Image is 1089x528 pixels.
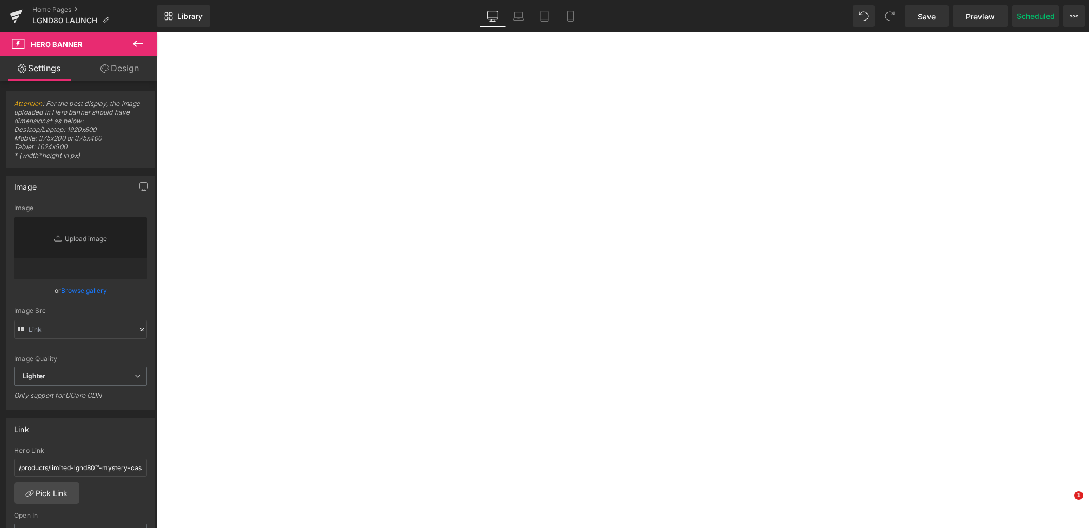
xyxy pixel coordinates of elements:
[14,99,147,167] span: : For the best display, the image uploaded in Hero banner should have dimensions* as below: Deskt...
[1012,5,1059,27] button: Scheduled
[61,281,107,300] a: Browse gallery
[32,5,157,14] a: Home Pages
[14,512,147,519] div: Open In
[177,11,203,21] span: Library
[14,355,147,363] div: Image Quality
[506,5,532,27] a: Laptop
[480,5,506,27] a: Desktop
[14,419,29,434] div: Link
[1052,491,1078,517] iframe: Intercom live chat
[953,5,1008,27] a: Preview
[14,391,147,407] div: Only support for UCare CDN
[532,5,557,27] a: Tablet
[1063,5,1085,27] button: More
[14,459,147,477] input: https://your-shop.myshopify.com
[918,11,936,22] span: Save
[23,372,45,380] b: Lighter
[14,482,79,504] a: Pick Link
[14,320,147,339] input: Link
[32,16,97,25] span: LGND80 LAUNCH
[879,5,900,27] button: Redo
[80,56,159,81] a: Design
[966,11,995,22] span: Preview
[14,307,147,315] div: Image Src
[14,176,37,191] div: Image
[157,5,210,27] a: New Library
[14,99,43,108] a: Attention
[14,447,147,455] div: Hero Link
[14,285,147,296] div: or
[1074,491,1083,500] span: 1
[31,40,83,49] span: Hero Banner
[853,5,875,27] button: Undo
[557,5,583,27] a: Mobile
[14,204,147,212] div: Image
